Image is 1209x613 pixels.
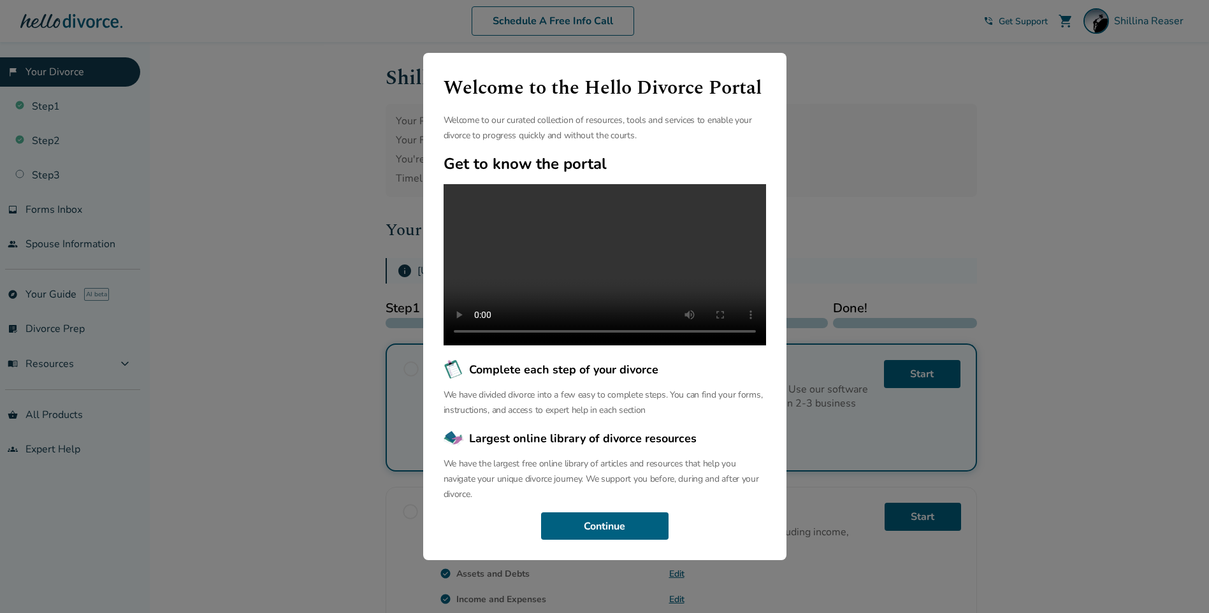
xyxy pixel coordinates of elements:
h1: Welcome to the Hello Divorce Portal [444,73,766,103]
img: Largest online library of divorce resources [444,428,464,449]
p: Welcome to our curated collection of resources, tools and services to enable your divorce to prog... [444,113,766,143]
iframe: Chat Widget [1145,552,1209,613]
h2: Get to know the portal [444,154,766,174]
button: Continue [541,512,669,540]
span: Complete each step of your divorce [469,361,658,378]
span: Largest online library of divorce resources [469,430,697,447]
img: Complete each step of your divorce [444,359,464,380]
p: We have the largest free online library of articles and resources that help you navigate your uni... [444,456,766,502]
p: We have divided divorce into a few easy to complete steps. You can find your forms, instructions,... [444,387,766,418]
